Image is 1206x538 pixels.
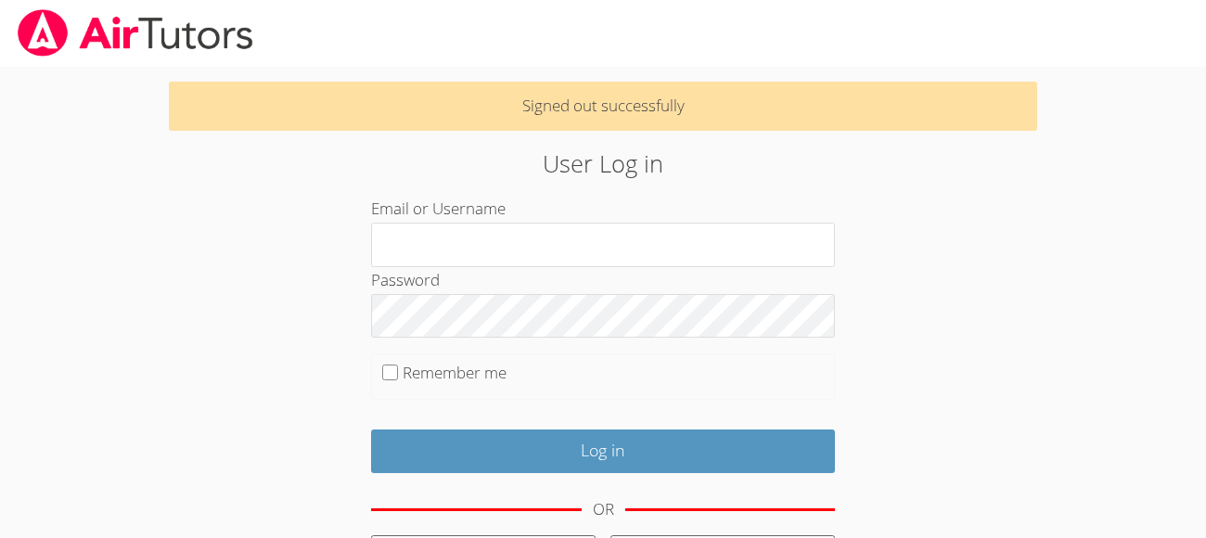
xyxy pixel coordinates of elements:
[371,269,440,290] label: Password
[277,146,929,181] h2: User Log in
[371,429,835,473] input: Log in
[593,496,614,523] div: OR
[403,362,507,383] label: Remember me
[169,82,1037,131] p: Signed out successfully
[16,9,255,57] img: airtutors_banner-c4298cdbf04f3fff15de1276eac7730deb9818008684d7c2e4769d2f7ddbe033.png
[371,198,506,219] label: Email or Username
